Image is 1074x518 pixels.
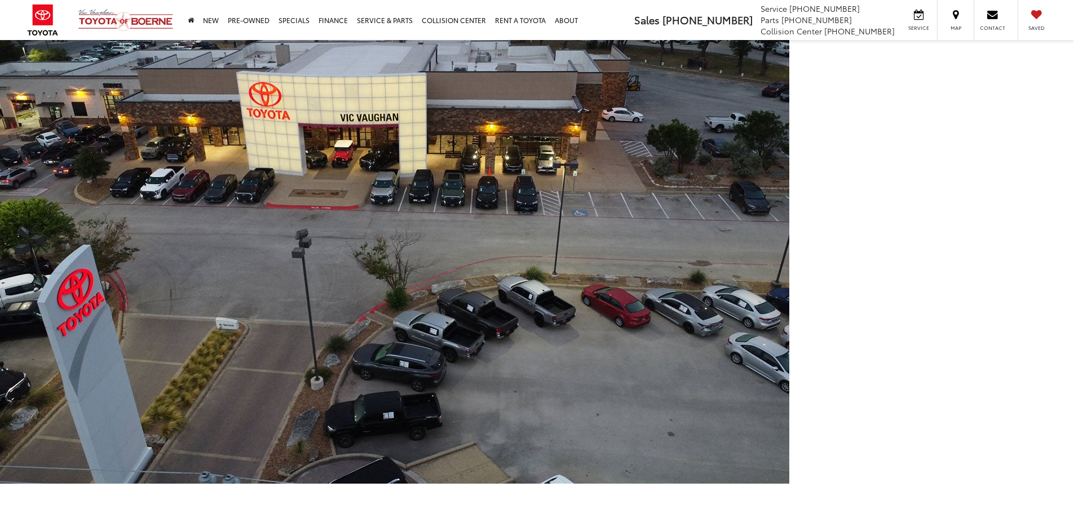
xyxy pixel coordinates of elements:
[781,14,852,25] span: [PHONE_NUMBER]
[824,25,895,37] span: [PHONE_NUMBER]
[789,3,860,14] span: [PHONE_NUMBER]
[662,12,753,27] span: [PHONE_NUMBER]
[634,12,660,27] span: Sales
[980,24,1005,32] span: Contact
[943,24,968,32] span: Map
[78,8,174,32] img: Vic Vaughan Toyota of Boerne
[761,14,779,25] span: Parts
[1024,24,1049,32] span: Saved
[761,3,787,14] span: Service
[906,24,931,32] span: Service
[761,25,822,37] span: Collision Center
